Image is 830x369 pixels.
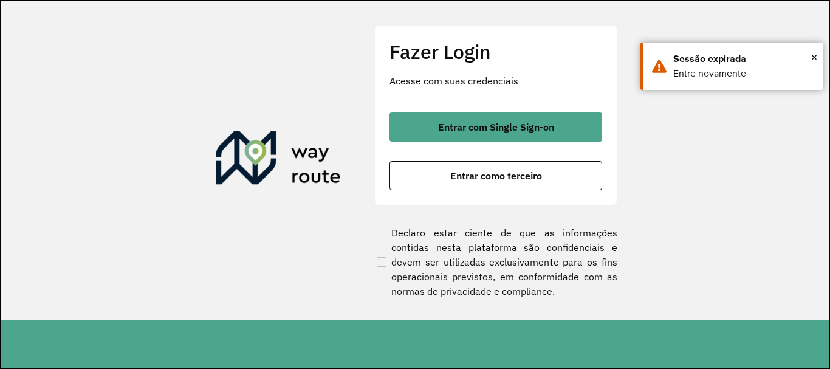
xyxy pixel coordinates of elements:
span: Entrar com Single Sign-on [438,122,554,132]
span: Entrar como terceiro [450,171,542,181]
span: × [811,48,817,66]
div: Sessão expirada [673,52,814,66]
button: button [389,161,602,190]
h2: Fazer Login [389,40,602,63]
label: Declaro estar ciente de que as informações contidas nesta plataforma são confidenciais e devem se... [374,226,617,298]
button: button [389,112,602,142]
div: Entre novamente [673,66,814,81]
p: Acesse com suas credenciais [389,74,602,88]
img: Roteirizador AmbevTech [216,131,341,190]
button: Close [811,48,817,66]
